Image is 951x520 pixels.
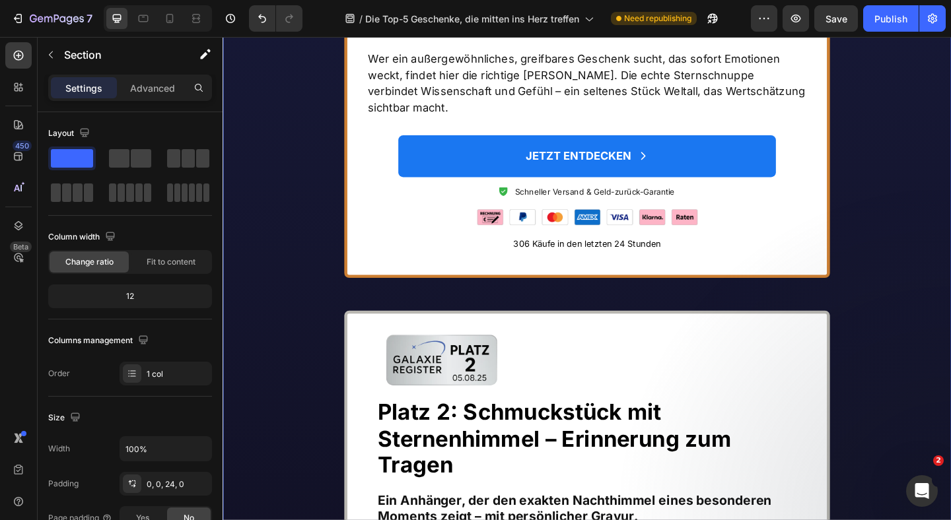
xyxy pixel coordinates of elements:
div: Size [48,409,83,427]
span: 306 Käufe in den letzten 24 Stunden [316,219,477,230]
p: 7 [87,11,92,26]
span: Fit to content [147,256,195,268]
div: Padding [48,478,79,490]
span: Save [826,13,847,24]
button: Save [814,5,858,32]
div: 450 [13,141,32,151]
span: Die Top-5 Geschenke, die mitten ins Herz treffen [365,12,579,26]
div: Undo/Redo [249,5,302,32]
div: Column width [48,228,118,246]
iframe: Intercom live chat [906,475,938,507]
div: Beta [10,242,32,252]
span: / [359,12,363,26]
img: gempages_569034366043292704-34c0eb93-c654-4dee-8393-89ea4a441c87.webp [167,319,309,384]
button: 7 [5,5,98,32]
input: Auto [120,437,211,461]
p: JETZT ENTDECKEN [330,119,444,140]
img: gempages_569034366043292704-df5a97ec-1ef8-47c6-a48c-2050b35c0190.png [277,187,516,205]
span: 2 [933,455,944,466]
div: Columns management [48,332,151,350]
div: 12 [51,287,209,306]
div: Width [48,443,70,455]
div: 0, 0, 24, 0 [147,478,209,490]
div: 1 col [147,368,209,380]
p: Section [64,47,172,63]
span: Schneller Versand & Geld-zurück-Garantie [318,163,492,174]
strong: Platz 2: Schmuckstück mit Sternenhimmel – Erinnerung zum Tragen [168,393,553,479]
div: Layout [48,125,92,143]
p: Advanced [130,81,175,95]
p: Settings [65,81,102,95]
button: Publish [863,5,919,32]
div: Publish [874,12,907,26]
div: Order [48,368,70,379]
iframe: Design area [223,37,951,520]
span: Change ratio [65,256,114,268]
span: Need republishing [624,13,691,24]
